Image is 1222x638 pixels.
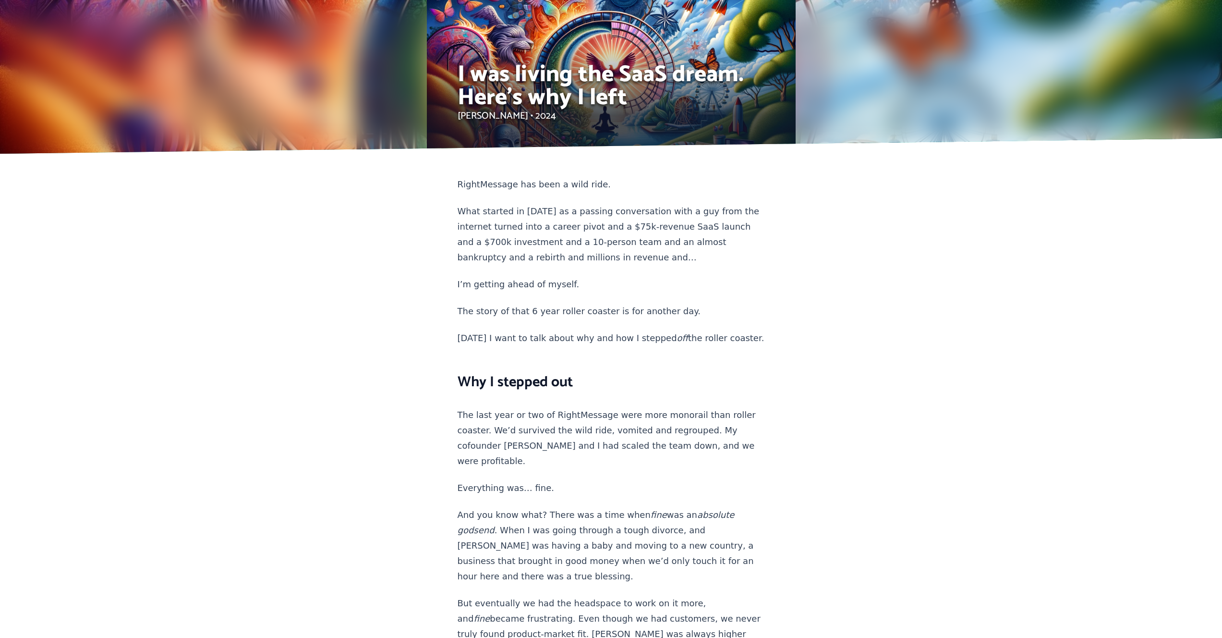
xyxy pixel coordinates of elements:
h2: Why I stepped out [458,373,765,392]
p: And you know what? There was a time when was an . When I was going through a tough divorce, and [... [458,507,765,584]
p: RightMessage has been a wild ride. [458,177,765,192]
p: The last year or two of RightMessage were more monorail than roller coaster. We’d survived the wi... [458,407,765,469]
em: fine [651,510,667,520]
em: fine [473,613,490,624]
p: [DATE] I want to talk about why and how I stepped the roller coaster. [458,331,765,346]
p: What started in [DATE] as a passing conversation with a guy from the internet turned into a caree... [458,204,765,265]
p: The story of that 6 year roller coaster is for another day. [458,304,765,319]
p: [PERSON_NAME] • 2024 [458,110,765,123]
p: Everything was… fine. [458,480,765,496]
h1: I was living the SaaS dream. Here's why I left [458,63,765,110]
em: off [677,333,688,343]
em: absolute godsend [458,510,735,535]
p: I’m getting ahead of myself. [458,277,765,292]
